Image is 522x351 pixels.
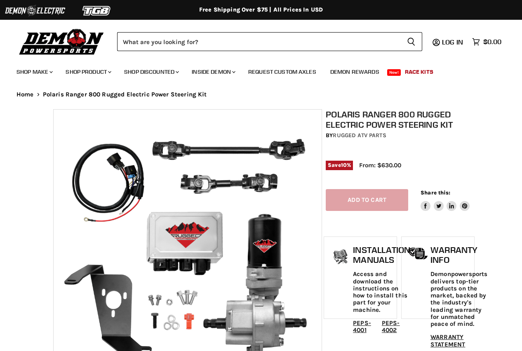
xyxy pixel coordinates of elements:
[16,27,107,56] img: Demon Powersports
[66,3,128,19] img: TGB Logo 2
[242,63,322,80] a: Request Custom Axles
[430,245,487,264] h1: Warranty Info
[117,32,400,51] input: Search
[430,333,465,348] a: WARRANTY STATEMENT
[359,161,401,169] span: From: $630.00
[421,190,450,196] span: Share this:
[438,38,468,46] a: Log in
[324,63,386,80] a: Demon Rewards
[16,91,34,98] a: Home
[59,63,116,80] a: Shop Product
[399,63,440,80] a: Race Kits
[353,271,410,314] p: Access and download the instructions on how to install this part for your machine.
[330,247,351,268] img: install_manual-icon.png
[353,245,410,264] h1: Installation Manuals
[382,319,400,334] a: PEPS-4002
[333,132,386,139] a: Rugged ATV Parts
[400,32,422,51] button: Search
[326,161,353,170] span: Save %
[353,319,371,334] a: PEPS-4001
[408,247,428,260] img: warranty-icon.png
[10,60,499,80] ul: Main menu
[341,162,347,168] span: 10
[326,131,473,140] div: by
[442,38,463,46] span: Log in
[483,38,501,46] span: $0.00
[117,32,422,51] form: Product
[10,63,58,80] a: Shop Make
[387,69,401,76] span: New!
[186,63,240,80] a: Inside Demon
[118,63,184,80] a: Shop Discounted
[326,109,473,130] h1: Polaris Ranger 800 Rugged Electric Power Steering Kit
[468,36,506,48] a: $0.00
[421,189,470,211] aside: Share this:
[4,3,66,19] img: Demon Electric Logo 2
[43,91,207,98] span: Polaris Ranger 800 Rugged Electric Power Steering Kit
[430,271,487,328] p: Demonpowersports delivers top-tier products on the market, backed by the industry's leading warra...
